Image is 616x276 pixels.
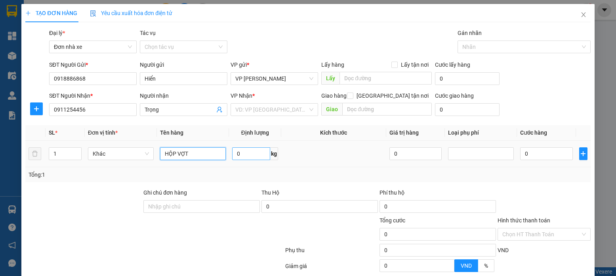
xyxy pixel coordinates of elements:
div: Phụ thu [284,246,379,260]
th: Loại phụ phí [445,125,517,141]
div: Người gửi [140,60,227,69]
span: Yêu cầu xuất hóa đơn điện tử [90,10,173,16]
span: Lấy hàng [321,62,344,68]
span: Lấy [321,72,339,85]
span: Đại lý [49,30,65,36]
span: Tổng cước [380,217,405,224]
div: SĐT Người Gửi [49,60,137,69]
input: Cước giao hàng [435,103,500,116]
span: VP Nguyễn Văn Cừ [235,73,313,85]
span: Giao [321,103,342,116]
span: Kích thước [320,129,347,136]
input: 0 [389,147,442,160]
div: VP gửi [231,60,318,69]
span: plus [25,10,31,16]
button: plus [579,147,587,160]
label: Ghi chú đơn hàng [143,189,187,196]
label: Tác vụ [140,30,156,36]
span: [GEOGRAPHIC_DATA] tận nơi [353,91,432,100]
input: VD: Bàn, Ghế [160,147,226,160]
span: Giao hàng [321,93,347,99]
button: Close [572,4,595,26]
span: SL [49,129,55,136]
span: VP Nhận [231,93,252,99]
span: VND [461,262,472,269]
span: plus [31,106,42,112]
input: Ghi chú đơn hàng [143,200,260,213]
div: Người nhận [140,91,227,100]
button: delete [29,147,41,160]
input: Cước lấy hàng [435,72,500,85]
span: user-add [216,106,223,113]
div: Tổng: 1 [29,170,238,179]
span: Cước hàng [520,129,547,136]
div: Giảm giá [284,262,379,276]
div: Phí thu hộ [380,188,496,200]
span: Đơn vị tính [88,129,118,136]
span: Thu Hộ [261,189,279,196]
span: Tên hàng [160,129,183,136]
span: Giá trị hàng [389,129,419,136]
span: TẠO ĐƠN HÀNG [25,10,77,16]
label: Cước lấy hàng [435,62,470,68]
span: Khác [93,148,149,160]
span: VND [498,247,509,253]
input: Dọc đường [339,72,431,85]
label: Cước giao hàng [435,93,474,99]
span: Định lượng [241,129,269,136]
img: icon [90,10,96,17]
label: Hình thức thanh toán [498,217,550,224]
div: SĐT Người Nhận [49,91,137,100]
span: Đơn nhà xe [54,41,132,53]
span: % [484,262,488,269]
button: plus [30,102,43,115]
span: Lấy tận nơi [398,60,432,69]
span: kg [270,147,278,160]
input: Dọc đường [342,103,431,116]
span: close [580,12,587,18]
label: Gán nhãn [458,30,482,36]
span: plus [580,151,587,157]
